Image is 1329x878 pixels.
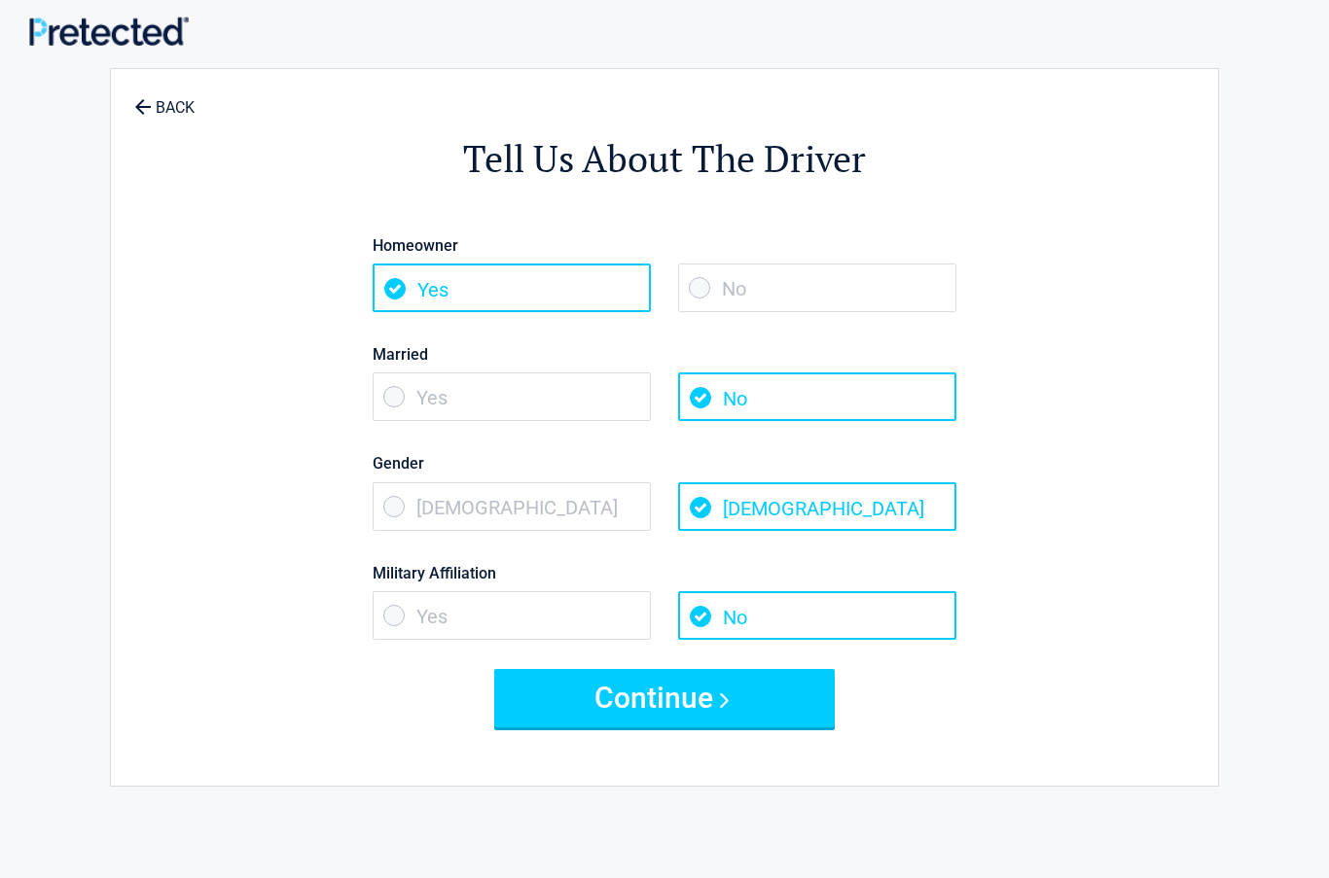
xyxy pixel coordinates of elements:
span: No [678,263,956,312]
img: Main Logo [29,17,189,46]
button: Continue [494,669,835,727]
span: [DEMOGRAPHIC_DATA] [678,482,956,531]
label: Gender [373,450,956,476]
span: Yes [373,372,651,421]
a: BACK [130,82,198,116]
label: Homeowner [373,232,956,259]
h2: Tell Us About The Driver [218,134,1111,184]
span: No [678,372,956,421]
span: Yes [373,591,651,640]
span: Yes [373,263,651,312]
label: Military Affiliation [373,560,956,586]
label: Married [373,341,956,368]
span: [DEMOGRAPHIC_DATA] [373,482,651,531]
span: No [678,591,956,640]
